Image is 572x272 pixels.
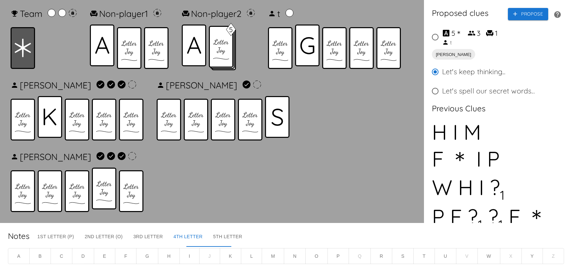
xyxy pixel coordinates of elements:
div: There are 5 cards in this pile. [226,23,236,38]
span: This hint was used by Lucas. [107,80,118,91]
button: O [305,248,327,264]
button: 1st Letter (P) [32,231,79,247]
button: I [179,248,199,264]
button: L [241,248,262,264]
span: This hint was used by Carol. [243,80,253,91]
button: U [435,248,456,264]
span: This hint was used by Lucas. [118,80,128,91]
span: This hint is available to players that have used all of their own hints. [48,8,58,19]
span: This hint becomes available once this non-player pile is exhausted. [247,8,257,19]
button: E [94,248,116,264]
button: N [284,248,306,264]
span: Richard can still give a clue by using one of the team's shared hints. [128,151,139,162]
div: F ＊ I P [432,145,564,174]
span: Lucas can still give a clue by using one of the team's shared hints. [128,80,139,91]
span: Carol can still give a clue by using one of the team's shared hints. [253,80,264,91]
button: 4th Letter [168,231,208,247]
button: M [262,248,284,264]
div: Non-player 2 [191,8,242,19]
span: This hint was used by Lucas. [96,80,107,91]
button: G [136,248,158,264]
button: F [115,248,136,264]
div: Let's spell our secret words... [442,86,535,96]
span: This hint was used by Richard. [96,151,107,162]
button: T [413,248,435,264]
button: B [29,248,51,264]
div: t [450,38,452,46]
button: K [220,248,242,264]
div: [PERSON_NAME] [20,80,91,91]
div: Team [20,8,42,19]
div: [PERSON_NAME] [20,151,91,162]
div: t [277,8,280,19]
button: 3rd Letter [128,231,168,247]
div: [PERSON_NAME] [166,80,237,91]
div: 3 [477,28,480,39]
span: This hint was used by Richard. [107,151,118,162]
button: A [8,248,30,264]
button: D [72,248,94,264]
button: H [158,248,180,264]
button: Y [521,248,543,264]
sub: 1 [478,217,482,233]
button: 2nd Letter (O) [79,231,128,247]
span: [PERSON_NAME] [432,52,475,57]
button: 5th Letter [208,231,248,247]
button: S [392,248,414,264]
div: 5 [451,28,455,39]
div: Non-player 1 [99,8,148,19]
div: Previous Clues [432,103,564,113]
div: Vote on proposed clues [432,23,564,98]
button: W [477,248,500,264]
button: R [370,248,392,264]
span: This hint was used by Richard. [118,151,128,162]
span: This hint becomes available once this non-player pile is exhausted. [153,8,164,19]
button: P [327,248,349,264]
div: 1 [495,28,498,39]
div: Proposed clues [432,8,508,20]
div: Notes [8,231,29,247]
div: 5 [226,25,236,34]
span: This hint is available to players that have used all of their own hints. [58,8,69,19]
sub: 1 [500,187,505,203]
div: ＊ [455,28,462,39]
div: Let's keep thinking... [442,67,505,77]
span: This hint is available only to t. [286,8,296,19]
div: W H I ? [432,174,564,203]
div: P E ? ? E ＊ [432,203,564,233]
button: Propose [508,8,548,20]
sub: 1 [498,217,503,233]
button: C [51,248,72,264]
div: H I M [432,119,564,145]
span: This hint becomes available once every player uses all of their own hints. [69,8,79,19]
